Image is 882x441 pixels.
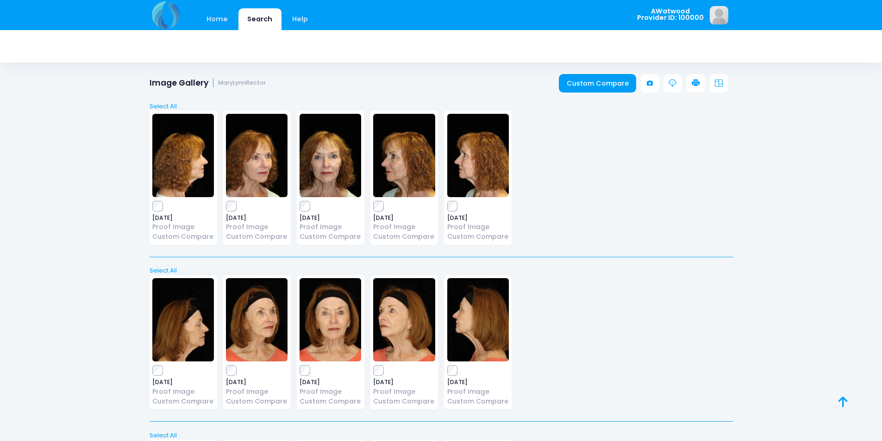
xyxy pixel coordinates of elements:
img: image [710,6,728,25]
a: Proof Image [152,387,214,397]
span: [DATE] [373,379,435,385]
a: Proof Image [300,222,361,232]
span: [DATE] [226,379,288,385]
a: Proof Image [447,222,509,232]
a: Select All [146,431,736,440]
span: [DATE] [226,215,288,221]
a: Custom Compare [373,232,435,242]
a: Custom Compare [447,232,509,242]
img: image [152,114,214,197]
span: [DATE] [300,379,361,385]
a: Proof Image [152,222,214,232]
a: Custom Compare [226,397,288,406]
img: image [300,278,361,361]
span: [DATE] [152,379,214,385]
a: Custom Compare [373,397,435,406]
span: [DATE] [447,379,509,385]
a: Search [238,8,281,30]
img: image [226,278,288,361]
span: [DATE] [152,215,214,221]
a: Proof Image [226,387,288,397]
small: MaryLynnRector [218,80,266,87]
img: image [226,114,288,197]
a: Custom Compare [300,397,361,406]
img: image [447,114,509,197]
a: Custom Compare [300,232,361,242]
span: AWatwood Provider ID: 100000 [637,8,704,21]
span: [DATE] [373,215,435,221]
a: Help [283,8,317,30]
img: image [152,278,214,361]
img: image [447,278,509,361]
img: image [373,114,435,197]
a: Select All [146,266,736,275]
img: image [300,114,361,197]
h1: Image Gallery [150,78,267,88]
a: Proof Image [226,222,288,232]
span: [DATE] [300,215,361,221]
a: Proof Image [373,222,435,232]
a: Proof Image [447,387,509,397]
a: Custom Compare [152,232,214,242]
img: image [373,278,435,361]
a: Proof Image [373,387,435,397]
a: Select All [146,102,736,111]
a: Custom Compare [226,232,288,242]
span: [DATE] [447,215,509,221]
a: Custom Compare [152,397,214,406]
a: Proof Image [300,387,361,397]
a: Home [198,8,237,30]
a: Custom Compare [559,74,636,93]
a: Custom Compare [447,397,509,406]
